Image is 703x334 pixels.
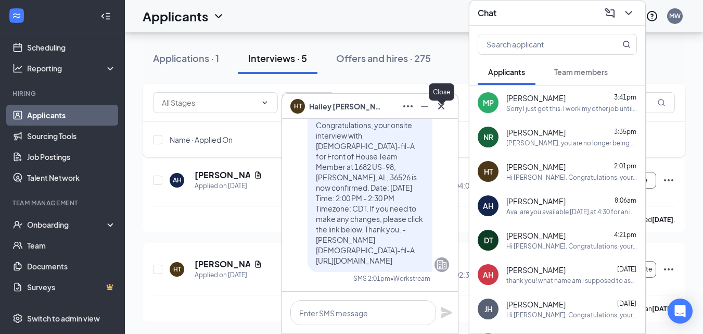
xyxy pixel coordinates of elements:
[483,132,493,142] div: NR
[614,128,636,135] span: 3:35pm
[27,256,116,277] a: Documents
[484,166,493,177] div: HT
[195,270,262,280] div: Applied on [DATE]
[506,299,566,310] span: [PERSON_NAME]
[602,5,618,21] button: ComposeMessage
[484,235,493,245] div: DT
[162,97,257,108] input: All Stages
[11,10,22,21] svg: WorkstreamLogo
[662,174,675,187] svg: Ellipses
[400,98,416,115] button: Ellipses
[478,7,496,19] h3: Chat
[614,162,636,170] span: 2:01pm
[506,207,637,216] div: Ava, are you available [DATE] at 4:30 for an in-person interview?
[620,5,637,21] button: ChevronDown
[12,219,23,230] svg: UserCheck
[27,146,116,167] a: Job Postings
[418,100,431,113] svg: Minimize
[27,277,116,298] a: SurveysCrown
[483,269,493,280] div: AH
[622,7,635,19] svg: ChevronDown
[27,37,116,58] a: Scheduling
[646,10,658,22] svg: QuestionInfo
[662,263,675,276] svg: Ellipses
[429,83,454,101] div: Close
[614,93,636,101] span: 3:41pm
[27,219,107,230] div: Onboarding
[309,101,382,112] span: Hailey [PERSON_NAME]
[506,127,566,138] span: [PERSON_NAME]
[488,67,525,77] span: Applicants
[173,265,181,274] div: HT
[506,173,637,182] div: Hi [PERSON_NAME]. Congratulations, your onsite interview with [DEMOGRAPHIC_DATA]-fil-A for Front ...
[143,7,208,25] h1: Applicants
[353,274,390,283] div: SMS 2:01pm
[12,89,114,98] div: Hiring
[27,235,116,256] a: Team
[27,63,117,73] div: Reporting
[173,176,182,184] div: AH
[506,265,566,275] span: [PERSON_NAME]
[657,98,666,107] svg: MagnifyingGlass
[506,93,566,103] span: [PERSON_NAME]
[12,199,114,207] div: Team Management
[506,311,637,319] div: Hi [PERSON_NAME]. Congratulations, your meeting with [DEMOGRAPHIC_DATA]-fil-A for Front of House ...
[195,181,262,191] div: Applied on [DATE]
[336,52,431,65] div: Offers and hires · 275
[254,171,262,179] svg: Document
[416,98,433,115] button: Minimize
[433,98,450,115] button: Cross
[506,242,637,251] div: Hi [PERSON_NAME]. Congratulations, your meeting with [DEMOGRAPHIC_DATA]-fil-A for Cook-Breader at...
[617,265,636,273] span: [DATE]
[617,300,636,307] span: [DATE]
[506,162,566,172] span: [PERSON_NAME]
[195,169,250,181] h5: [PERSON_NAME]
[100,11,111,21] svg: Collapse
[506,196,566,206] span: [PERSON_NAME]
[506,230,566,241] span: [PERSON_NAME]
[254,260,262,268] svg: Document
[12,313,23,324] svg: Settings
[212,10,225,22] svg: ChevronDown
[435,100,448,113] svg: Cross
[615,196,636,204] span: 8:06am
[316,110,423,265] span: Hi [PERSON_NAME]. Congratulations, your onsite interview with [DEMOGRAPHIC_DATA]-fil-A for Front ...
[478,34,602,54] input: Search applicant
[12,63,23,73] svg: Analysis
[652,216,673,224] b: [DATE]
[614,231,636,239] span: 4:21pm
[484,304,492,314] div: JH
[436,258,448,271] svg: Company
[390,274,430,283] span: • Workstream
[261,98,269,107] svg: ChevronDown
[506,104,637,113] div: Sorry I just got this. I work my other job until 330.
[153,52,219,65] div: Applications · 1
[195,258,250,270] h5: [PERSON_NAME]
[402,100,414,113] svg: Ellipses
[483,201,493,211] div: AH
[248,52,307,65] div: Interviews · 5
[27,313,100,324] div: Switch to admin view
[604,7,616,19] svg: ComposeMessage
[27,167,116,188] a: Talent Network
[506,276,637,285] div: thank you! what name am i supposed to ask for at the counter?
[668,299,693,324] div: Open Intercom Messenger
[27,126,116,146] a: Sourcing Tools
[440,306,453,319] svg: Plane
[554,67,608,77] span: Team members
[27,105,116,126] a: Applicants
[622,40,631,48] svg: MagnifyingGlass
[170,134,233,145] span: Name · Applied On
[282,92,335,113] button: Filter Filters
[506,139,637,147] div: [PERSON_NAME], you are no longer being considered for the position. Thank you for your time.
[483,97,494,108] div: MP
[652,305,673,313] b: [DATE]
[669,11,681,20] div: MW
